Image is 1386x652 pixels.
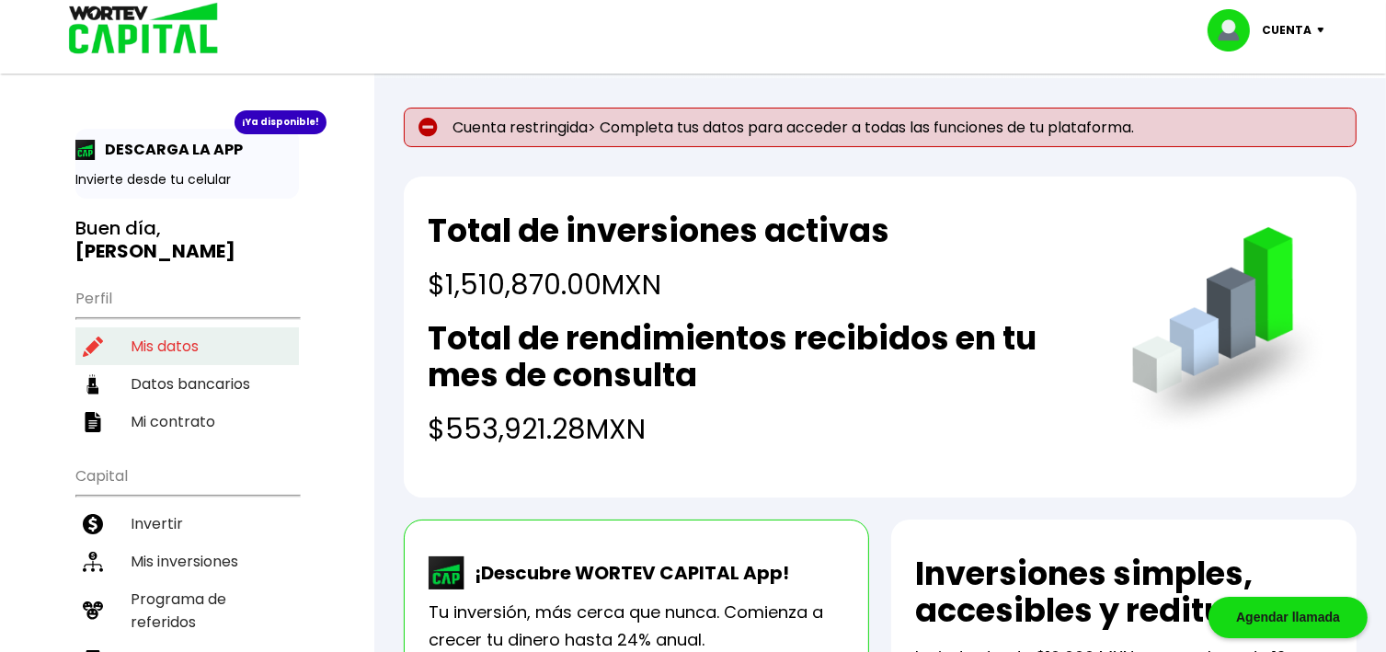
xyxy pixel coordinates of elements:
[83,374,103,395] img: datos-icon.10cf9172.svg
[1208,597,1368,638] div: Agendar llamada
[75,403,299,440] a: Mi contrato
[83,337,103,357] img: editar-icon.952d3147.svg
[235,110,326,134] div: ¡Ya disponible!
[75,170,299,189] p: Invierte desde tu celular
[428,264,889,305] h4: $1,510,870.00 MXN
[404,108,1357,147] p: Cuenta restringida> Completa tus datos para acceder a todas las funciones de tu plataforma.
[465,559,789,587] p: ¡Descubre WORTEV CAPITAL App!
[428,408,1095,450] h4: $553,921.28 MXN
[83,412,103,432] img: contrato-icon.f2db500c.svg
[75,505,299,543] a: Invertir
[75,327,299,365] a: Mis datos
[428,320,1095,394] h2: Total de rendimientos recibidos en tu mes de consulta
[429,556,465,589] img: wortev-capital-app-icon
[75,365,299,403] a: Datos bancarios
[75,580,299,641] a: Programa de referidos
[1208,9,1263,51] img: profile-image
[428,212,889,249] h2: Total de inversiones activas
[75,543,299,580] a: Mis inversiones
[1124,227,1333,436] img: grafica.516fef24.png
[75,278,299,440] ul: Perfil
[1312,28,1337,33] img: icon-down
[915,555,1333,629] h2: Inversiones simples, accesibles y redituables
[75,140,96,160] img: app-icon
[96,138,243,161] p: DESCARGA LA APP
[75,238,235,264] b: [PERSON_NAME]
[1263,17,1312,44] p: Cuenta
[75,217,299,263] h3: Buen día,
[83,514,103,534] img: invertir-icon.b3b967d7.svg
[83,552,103,572] img: inversiones-icon.6695dc30.svg
[83,601,103,621] img: recomiendanos-icon.9b8e9327.svg
[418,118,438,137] img: error-circle.027baa21.svg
